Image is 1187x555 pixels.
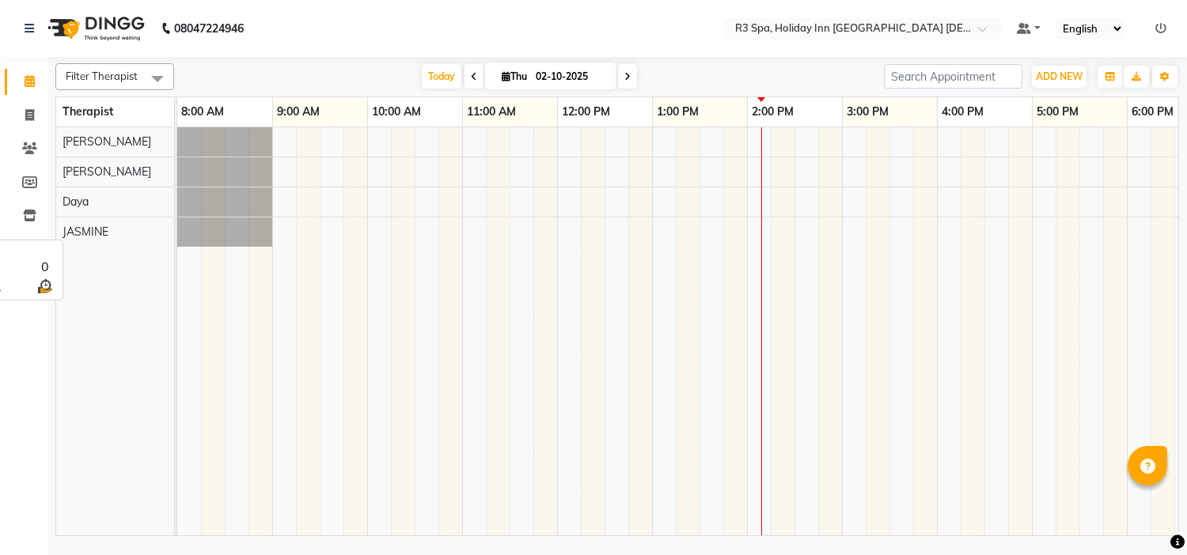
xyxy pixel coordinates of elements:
button: ADD NEW [1032,66,1087,88]
a: 12:00 PM [558,100,614,123]
a: 5:00 PM [1033,100,1083,123]
input: Search Appointment [884,64,1022,89]
span: Therapist [63,104,113,119]
a: 1:00 PM [653,100,703,123]
a: 6:00 PM [1128,100,1178,123]
b: 08047224946 [174,6,244,51]
span: JASMINE [63,225,108,239]
span: Today [422,64,461,89]
span: ADD NEW [1036,70,1083,82]
span: Daya [63,194,89,209]
span: Filter Therapist [66,70,138,82]
img: wait_time.png [35,276,55,296]
a: 9:00 AM [273,100,324,123]
a: 8:00 AM [177,100,228,123]
a: 2:00 PM [748,100,798,123]
iframe: chat widget [1121,492,1171,539]
span: [PERSON_NAME] [63,134,151,149]
span: [PERSON_NAME] [63,164,151,179]
a: 3:00 PM [843,100,893,123]
a: 11:00 AM [463,100,520,123]
a: 10:00 AM [368,100,425,123]
input: 2025-10-02 [531,65,610,89]
img: logo [40,6,149,51]
a: 4:00 PM [938,100,988,123]
span: Thu [498,70,531,82]
div: 0 [35,257,55,276]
